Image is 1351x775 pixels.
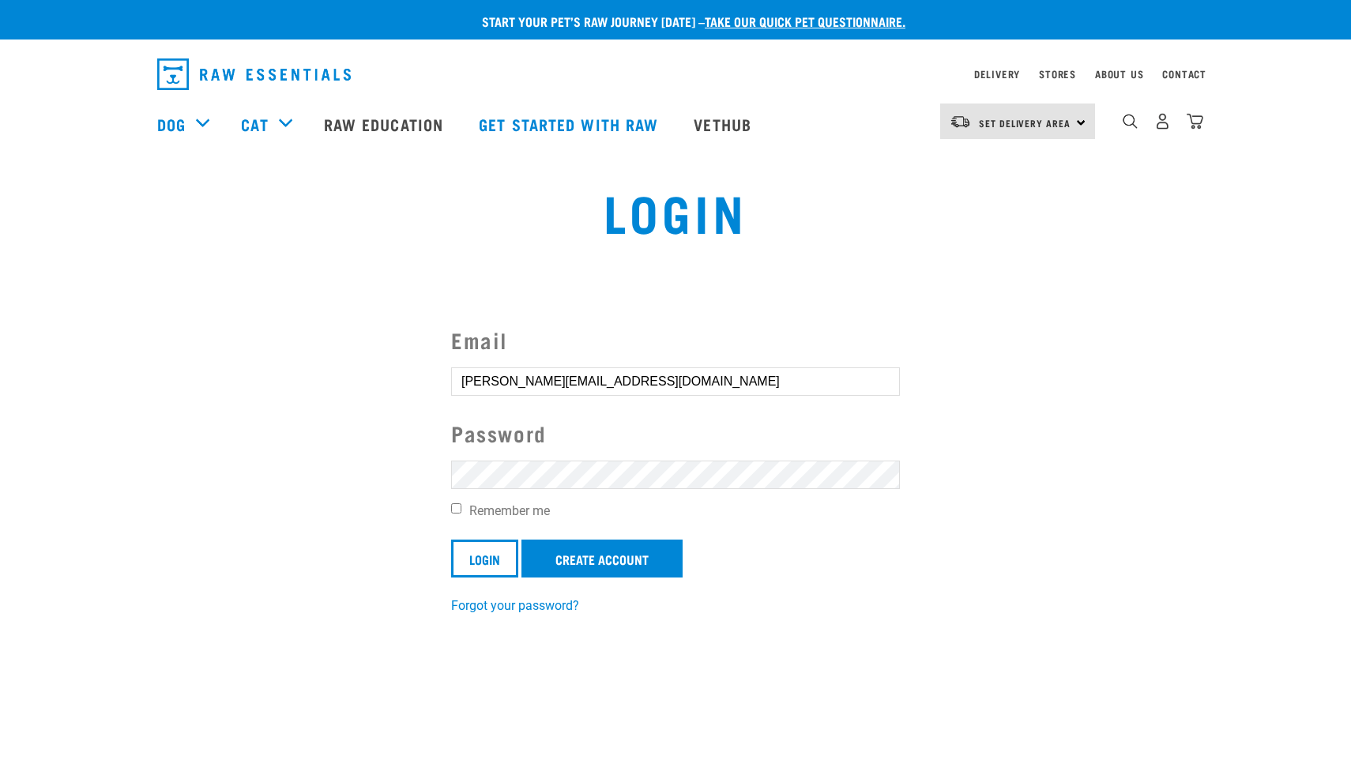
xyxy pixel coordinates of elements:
[1095,71,1143,77] a: About Us
[157,112,186,136] a: Dog
[157,58,351,90] img: Raw Essentials Logo
[451,540,518,577] input: Login
[705,17,905,24] a: take our quick pet questionnaire.
[451,503,461,514] input: Remember me
[974,71,1020,77] a: Delivery
[308,92,463,156] a: Raw Education
[241,112,268,136] a: Cat
[254,182,1097,239] h1: Login
[451,598,579,613] a: Forgot your password?
[451,502,900,521] label: Remember me
[1123,114,1138,129] img: home-icon-1@2x.png
[1154,113,1171,130] img: user.png
[950,115,971,129] img: van-moving.png
[1162,71,1206,77] a: Contact
[1187,113,1203,130] img: home-icon@2x.png
[678,92,771,156] a: Vethub
[463,92,678,156] a: Get started with Raw
[521,540,683,577] a: Create Account
[145,52,1206,96] nav: dropdown navigation
[451,324,900,356] label: Email
[451,417,900,450] label: Password
[1039,71,1076,77] a: Stores
[979,120,1071,126] span: Set Delivery Area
